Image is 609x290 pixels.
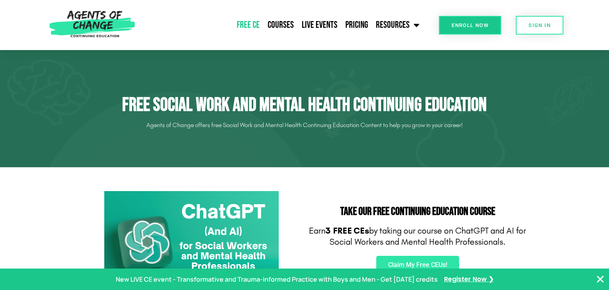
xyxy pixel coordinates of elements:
[82,119,527,131] p: Agents of Change offers free Social Work and Mental Health Continuing Education Content to help y...
[308,225,527,248] p: Earn by taking our course on ChatGPT and AI for Social Workers and Mental Health Professionals.
[116,274,438,285] p: New LIVE CE event - Transformative and Trauma-informed Practice with Boys and Men - Get [DATE] cr...
[326,226,369,236] b: 3 FREE CEs
[376,256,459,274] a: Claim My Free CEUs!
[452,23,488,28] span: Enroll Now
[82,94,527,117] h1: Free Social Work and Mental Health Continuing Education
[298,15,341,35] a: Live Events
[341,15,372,35] a: Pricing
[264,15,298,35] a: Courses
[372,15,423,35] a: Resources
[516,16,563,35] a: SIGN IN
[308,206,527,217] h2: Take Our FREE Continuing Education Course
[233,15,264,35] a: Free CE
[596,275,605,284] button: Close Banner
[444,274,494,285] a: Register Now ❯
[439,16,501,35] a: Enroll Now
[139,15,423,35] nav: Menu
[388,262,447,268] span: Claim My Free CEUs!
[529,23,551,28] span: SIGN IN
